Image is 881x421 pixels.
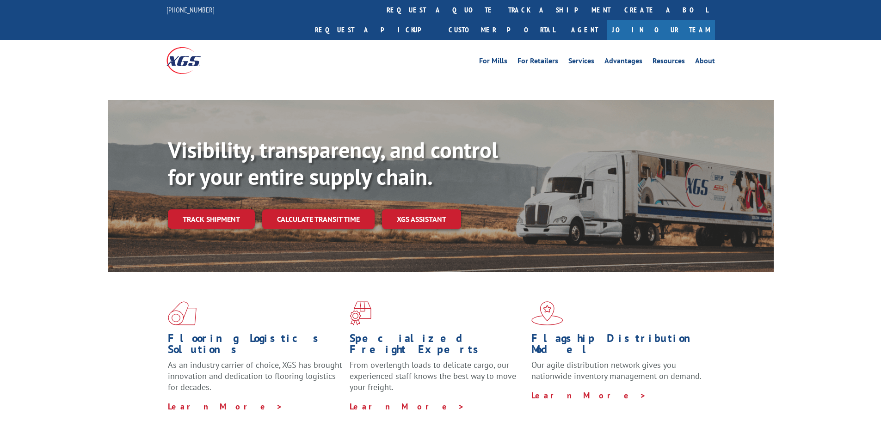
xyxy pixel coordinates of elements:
[168,360,342,392] span: As an industry carrier of choice, XGS has brought innovation and dedication to flooring logistics...
[568,57,594,67] a: Services
[168,401,283,412] a: Learn More >
[168,209,255,229] a: Track shipment
[262,209,375,229] a: Calculate transit time
[168,135,498,191] b: Visibility, transparency, and control for your entire supply chain.
[350,301,371,325] img: xgs-icon-focused-on-flooring-red
[531,360,702,381] span: Our agile distribution network gives you nationwide inventory management on demand.
[479,57,507,67] a: For Mills
[350,333,524,360] h1: Specialized Freight Experts
[350,360,524,401] p: From overlength loads to delicate cargo, our experienced staff knows the best way to move your fr...
[442,20,562,40] a: Customer Portal
[308,20,442,40] a: Request a pickup
[166,5,215,14] a: [PHONE_NUMBER]
[531,333,706,360] h1: Flagship Distribution Model
[607,20,715,40] a: Join Our Team
[604,57,642,67] a: Advantages
[695,57,715,67] a: About
[531,390,647,401] a: Learn More >
[518,57,558,67] a: For Retailers
[382,209,461,229] a: XGS ASSISTANT
[350,401,465,412] a: Learn More >
[531,301,563,325] img: xgs-icon-flagship-distribution-model-red
[562,20,607,40] a: Agent
[653,57,685,67] a: Resources
[168,333,343,360] h1: Flooring Logistics Solutions
[168,301,197,325] img: xgs-icon-total-supply-chain-intelligence-red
